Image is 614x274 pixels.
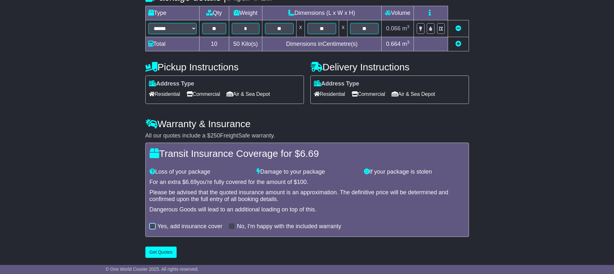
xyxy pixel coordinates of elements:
[145,132,469,139] div: All our quotes include a $ FreightSafe warranty.
[361,168,468,176] div: If your package is stolen
[237,223,341,230] label: No, I'm happy with the included warranty
[146,168,254,176] div: Loss of your package
[199,6,229,20] td: Qty
[199,37,229,51] td: 10
[227,89,270,99] span: Air & Sea Depot
[352,89,385,99] span: Commercial
[210,132,220,139] span: 250
[300,148,319,159] span: 6.69
[187,89,220,99] span: Commercial
[339,20,347,37] td: x
[262,37,382,51] td: Dimensions in Centimetre(s)
[382,6,414,20] td: Volume
[297,179,307,185] span: 100
[145,62,304,72] h4: Pickup Instructions
[407,24,410,29] sup: 3
[229,37,262,51] td: Kilo(s)
[402,41,410,47] span: m
[150,206,465,213] div: Dangerous Goods will lead to an additional loading on top of this.
[262,6,382,20] td: Dimensions (L x W x H)
[186,179,197,185] span: 6.69
[386,41,401,47] span: 0.664
[314,80,359,87] label: Address Type
[150,189,465,203] div: Please be advised that the quoted insurance amount is an approximation. The definitive price will...
[149,89,180,99] span: Residential
[158,223,222,230] label: Yes, add insurance cover
[106,267,199,272] span: © One World Courier 2025. All rights reserved.
[314,89,345,99] span: Residential
[407,40,410,45] sup: 3
[455,41,461,47] a: Add new item
[386,25,401,32] span: 0.066
[402,25,410,32] span: m
[229,6,262,20] td: Weight
[296,20,305,37] td: x
[253,168,361,176] div: Damage to your package
[145,118,469,129] h4: Warranty & Insurance
[145,247,177,258] button: Get Quotes
[310,62,469,72] h4: Delivery Instructions
[145,37,199,51] td: Total
[233,41,240,47] span: 50
[145,6,199,20] td: Type
[150,179,465,186] div: For an extra $ you're fully covered for the amount of $ .
[150,148,465,159] h4: Transit Insurance Coverage for $
[149,80,194,87] label: Address Type
[392,89,435,99] span: Air & Sea Depot
[455,25,461,32] a: Remove this item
